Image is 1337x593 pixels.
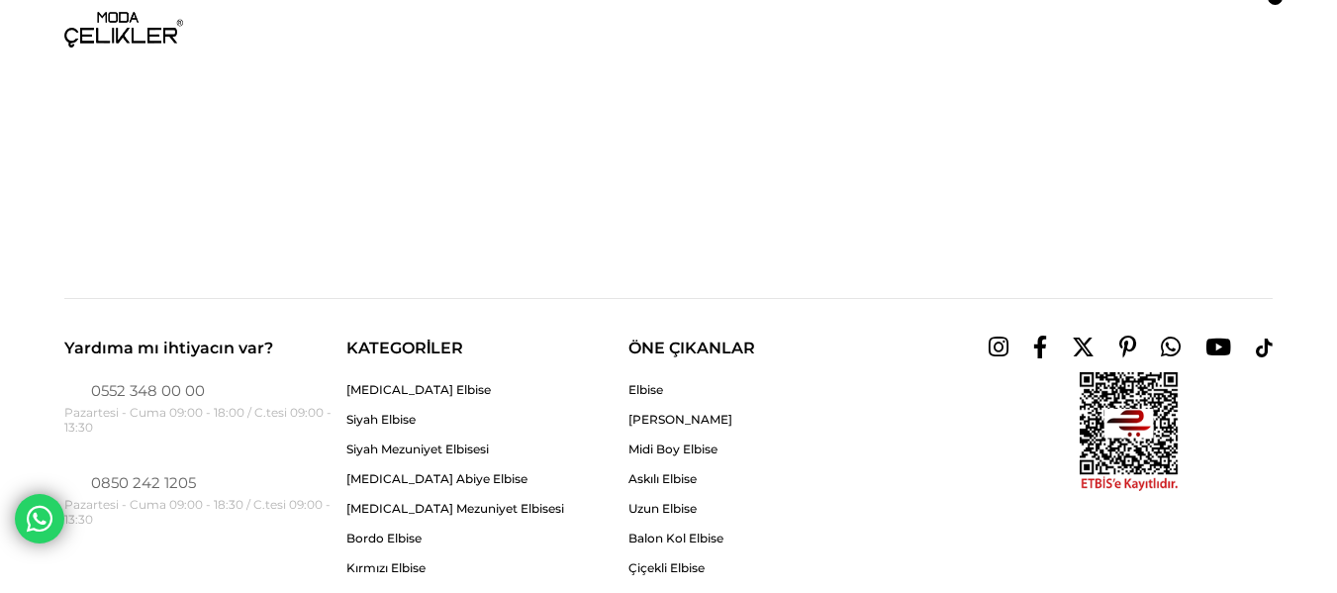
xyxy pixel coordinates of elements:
a: Askılı Elbise [628,471,732,486]
span: Yardıma mı ihtiyacın var? [64,339,273,357]
a: Uzun Elbise [628,501,732,516]
span: KATEGORİLER [346,339,463,357]
small: Pazartesi - Cuma 09:00 - 18:30 / C.tesi 09:00 - 13:30 [64,497,346,527]
a: [PERSON_NAME] [628,412,732,427]
a: Siyah Mezuniyet Elbisesi [346,442,564,456]
a: Midi Boy Elbise [628,442,732,456]
span: ÖNE ÇIKANLAR [628,339,755,357]
a: Kırmızı Elbise [346,560,564,575]
a: [MEDICAL_DATA] Mezuniyet Elbisesi [346,501,564,516]
a: Bordo Elbise [346,531,564,545]
a: Çiçekli Elbise [628,560,732,575]
img: whatsapp [64,382,81,399]
a: Siyah Elbise [346,412,564,427]
a: Elbise [628,382,732,397]
img: logo [64,12,183,48]
img: Awh8xKw2Nq5FAAAAAElFTkSuQmCC [1080,372,1179,491]
a: [MEDICAL_DATA] Elbise [346,382,564,397]
small: Pazartesi - Cuma 09:00 - 18:00 / C.tesi 09:00 - 13:30 [64,405,346,435]
a: [MEDICAL_DATA] Abiye Elbise [346,471,564,486]
a: 0552 348 00 00 [91,382,205,400]
a: 0850 242 1205 [91,474,196,492]
img: whatsapp [64,474,81,491]
a: Balon Kol Elbise [628,531,732,545]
